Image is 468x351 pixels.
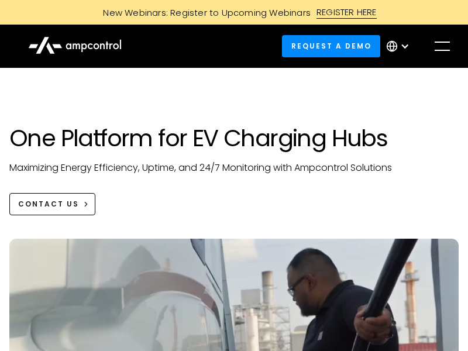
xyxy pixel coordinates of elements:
[18,199,79,209] div: CONTACT US
[426,30,459,63] div: menu
[91,6,316,19] div: New Webinars: Register to Upcoming Webinars
[9,161,459,174] p: Maximizing Energy Efficiency, Uptime, and 24/7 Monitoring with Ampcontrol Solutions
[6,6,462,19] a: New Webinars: Register to Upcoming WebinarsREGISTER HERE
[316,6,377,19] div: REGISTER HERE
[9,124,459,152] h1: One Platform for EV Charging Hubs
[282,35,380,57] a: Request a demo
[9,193,95,215] a: CONTACT US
